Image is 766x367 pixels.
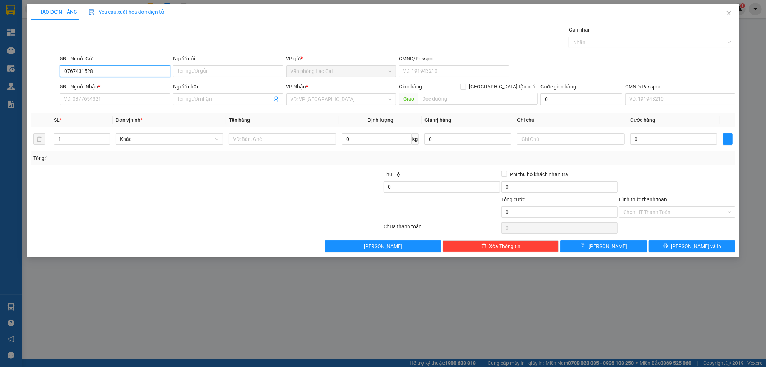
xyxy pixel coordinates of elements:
span: save [581,243,586,249]
span: Đơn vị tính [116,117,143,123]
label: Hình thức thanh toán [619,197,667,202]
button: printer[PERSON_NAME] và In [649,240,735,252]
button: deleteXóa Thông tin [443,240,559,252]
button: delete [33,133,45,145]
span: Cước hàng [630,117,655,123]
span: Thu Hộ [384,171,400,177]
span: Phí thu hộ khách nhận trả [507,170,571,178]
div: SĐT Người Nhận [60,83,170,91]
input: VD: Bàn, Ghế [229,133,336,145]
span: Giao hàng [399,84,422,90]
label: Cước giao hàng [540,84,576,90]
span: plus [723,136,732,142]
span: delete [481,243,486,249]
input: Cước giao hàng [540,93,622,105]
input: Dọc đường [418,93,538,105]
div: Người nhận [173,83,283,91]
span: Tổng cước [501,197,525,202]
span: Xóa Thông tin [489,242,520,250]
span: Giao [399,93,418,105]
span: SL [54,117,60,123]
span: [PERSON_NAME] [364,242,402,250]
input: 0 [424,133,511,145]
span: Khác [120,134,219,144]
span: [GEOGRAPHIC_DATA] tận nơi [466,83,538,91]
span: close [726,10,732,16]
span: Giá trị hàng [424,117,451,123]
div: VP gửi [286,55,396,63]
div: SĐT Người Gửi [60,55,170,63]
span: [PERSON_NAME] và In [671,242,721,250]
span: Yêu cầu xuất hóa đơn điện tử [89,9,164,15]
label: Gán nhãn [569,27,591,33]
th: Ghi chú [514,113,627,127]
button: [PERSON_NAME] [325,240,441,252]
div: CMND/Passport [625,83,735,91]
span: kg [412,133,419,145]
span: Tên hàng [229,117,250,123]
span: user-add [273,96,279,102]
span: [PERSON_NAME] [589,242,627,250]
input: Ghi Chú [517,133,625,145]
span: plus [31,9,36,14]
span: printer [663,243,668,249]
button: Close [719,4,739,24]
span: VP Nhận [286,84,306,90]
div: Tổng: 1 [33,154,296,162]
div: CMND/Passport [399,55,509,63]
span: TẠO ĐƠN HÀNG [31,9,77,15]
div: Người gửi [173,55,283,63]
button: plus [723,133,733,145]
span: Văn phòng Lào Cai [291,66,392,77]
span: Định lượng [368,117,393,123]
img: icon [89,9,94,15]
div: Chưa thanh toán [383,223,501,235]
button: save[PERSON_NAME] [560,240,647,252]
